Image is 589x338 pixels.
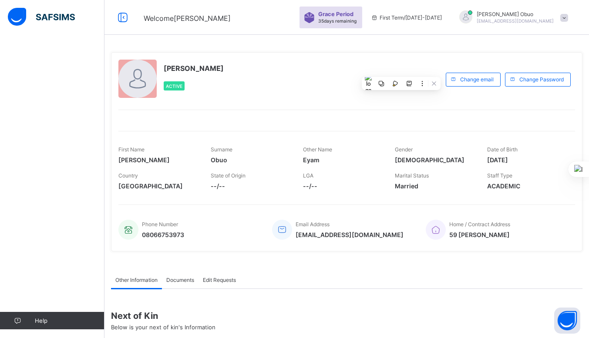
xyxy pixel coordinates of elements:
[296,221,330,228] span: Email Address
[8,8,75,26] img: safsims
[554,308,580,334] button: Open asap
[395,182,474,190] span: Married
[211,172,246,179] span: State of Origin
[303,182,382,190] span: --/--
[115,277,158,283] span: Other Information
[477,18,554,23] span: [EMAIL_ADDRESS][DOMAIN_NAME]
[449,231,510,238] span: 59 [PERSON_NAME]
[451,10,572,25] div: PascalObuo
[164,64,224,73] span: [PERSON_NAME]
[449,221,510,228] span: Home / Contract Address
[142,231,184,238] span: 08066753973
[487,172,512,179] span: Staff Type
[303,156,382,164] span: Eyam
[318,11,353,17] span: Grace Period
[166,84,182,89] span: Active
[211,182,290,190] span: --/--
[142,221,178,228] span: Phone Number
[118,156,198,164] span: [PERSON_NAME]
[111,324,215,331] span: Below is your next of kin's Information
[304,12,315,23] img: sticker-purple.71386a28dfed39d6af7621340158ba97.svg
[477,11,554,17] span: [PERSON_NAME] Obuo
[487,146,518,153] span: Date of Birth
[111,311,582,321] span: Next of Kin
[303,172,313,179] span: LGA
[487,156,566,164] span: [DATE]
[460,76,494,83] span: Change email
[318,18,357,23] span: 35 days remaining
[296,231,404,238] span: [EMAIL_ADDRESS][DOMAIN_NAME]
[395,146,413,153] span: Gender
[303,146,332,153] span: Other Name
[211,146,232,153] span: Surname
[211,156,290,164] span: Obuo
[487,182,566,190] span: ACADEMIC
[392,76,439,83] span: Request profile edit
[118,182,198,190] span: [GEOGRAPHIC_DATA]
[166,277,194,283] span: Documents
[203,277,236,283] span: Edit Requests
[519,76,564,83] span: Change Password
[395,172,429,179] span: Marital Status
[395,156,474,164] span: [DEMOGRAPHIC_DATA]
[118,146,145,153] span: First Name
[118,172,138,179] span: Country
[144,14,231,23] span: Welcome [PERSON_NAME]
[35,317,104,324] span: Help
[371,14,442,21] span: session/term information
